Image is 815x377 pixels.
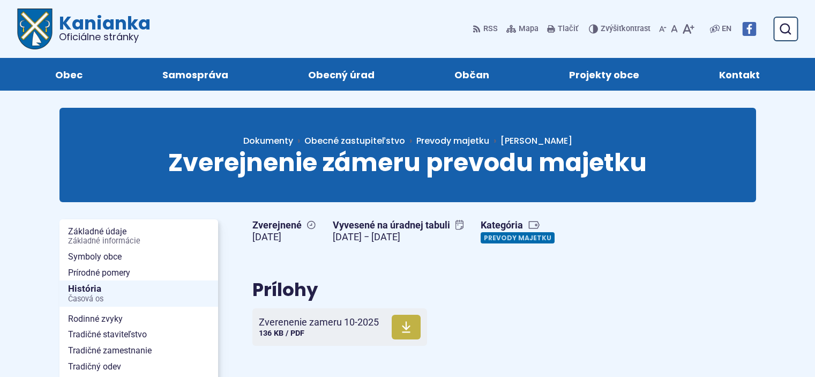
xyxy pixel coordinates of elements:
[304,135,405,147] span: Obecné zastupiteľstvo
[308,58,375,91] span: Obecný úrad
[540,58,669,91] a: Projekty obce
[690,58,789,91] a: Kontakt
[252,308,427,346] a: Zverenenie zameru 10-2025 136 KB / PDF
[601,24,622,33] span: Zvýšiť
[304,135,416,147] a: Obecné zastupiteľstvo
[53,14,151,42] span: Kanianka
[162,58,228,91] span: Samospráva
[59,32,151,42] span: Oficiálne stránky
[26,58,111,91] a: Obec
[569,58,639,91] span: Projekty obce
[68,311,210,327] span: Rodinné zvyky
[489,135,572,147] a: [PERSON_NAME]
[333,231,464,243] figcaption: [DATE] − [DATE]
[68,280,210,307] span: História
[504,18,541,40] a: Mapa
[333,219,464,232] span: Vyvesené na úradnej tabuli
[68,359,210,375] span: Tradičný odev
[680,18,697,40] button: Zväčšiť veľkosť písma
[59,280,218,307] a: HistóriaČasová os
[59,265,218,281] a: Prírodné pomery
[481,232,555,243] a: Prevody majetku
[473,18,500,40] a: RSS
[168,145,647,180] span: Zverejnenie zámeru prevodu majetku
[259,329,304,338] span: 136 KB / PDF
[669,18,680,40] button: Nastaviť pôvodnú veľkosť písma
[68,295,210,304] span: Časová os
[68,237,210,246] span: Základné informácie
[68,327,210,343] span: Tradičné staviteľstvo
[55,58,83,91] span: Obec
[720,23,734,35] a: EN
[68,249,210,265] span: Symboly obce
[558,25,578,34] span: Tlačiť
[589,18,653,40] button: Zvýšiťkontrast
[454,58,489,91] span: Občan
[68,265,210,281] span: Prírodné pomery
[59,311,218,327] a: Rodinné zvyky
[59,249,218,265] a: Symboly obce
[133,58,257,91] a: Samospráva
[252,219,316,232] span: Zverejnené
[481,219,559,232] span: Kategória
[59,343,218,359] a: Tradičné zamestnanie
[416,135,489,147] a: Prevody majetku
[243,135,293,147] span: Dokumenty
[252,280,633,300] h2: Prílohy
[279,58,403,91] a: Obecný úrad
[601,25,650,34] span: kontrast
[657,18,669,40] button: Zmenšiť veľkosť písma
[259,317,379,328] span: Zverenenie zameru 10-2025
[519,23,539,35] span: Mapa
[59,327,218,343] a: Tradičné staviteľstvo
[243,135,304,147] a: Dokumenty
[59,359,218,375] a: Tradičný odev
[425,58,519,91] a: Občan
[719,58,760,91] span: Kontakt
[722,23,731,35] span: EN
[17,9,53,49] img: Prejsť na domovskú stránku
[68,224,210,249] span: Základné údaje
[59,224,218,249] a: Základné údajeZákladné informácie
[252,231,316,243] figcaption: [DATE]
[68,343,210,359] span: Tradičné zamestnanie
[742,22,756,36] img: Prejsť na Facebook stránku
[17,9,151,49] a: Logo Kanianka, prejsť na domovskú stránku.
[500,135,572,147] span: [PERSON_NAME]
[483,23,498,35] span: RSS
[545,18,580,40] button: Tlačiť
